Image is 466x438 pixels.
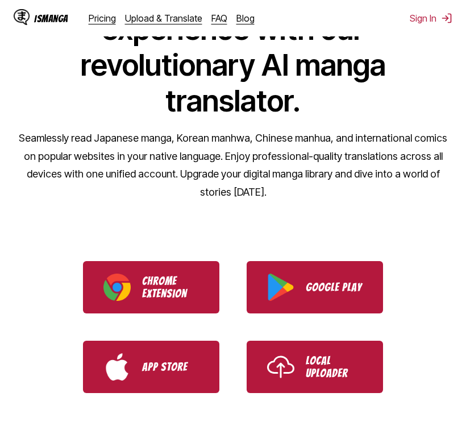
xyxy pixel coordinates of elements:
a: IsManga LogoIsManga [14,9,89,27]
a: Download IsManga from Google Play [247,261,383,313]
p: Seamlessly read Japanese manga, Korean manhwa, Chinese manhua, and international comics on popula... [14,129,452,201]
img: IsManga Logo [14,9,30,25]
img: Google Play logo [267,274,294,301]
div: IsManga [34,13,68,24]
img: Chrome logo [103,274,131,301]
button: Sign In [410,13,452,24]
p: Chrome Extension [142,275,199,300]
img: Upload icon [267,353,294,381]
a: Blog [236,13,255,24]
p: Google Play [306,281,363,294]
a: Pricing [89,13,116,24]
a: Upload & Translate [125,13,202,24]
p: Local Uploader [306,354,363,379]
a: Download IsManga from App Store [83,341,219,393]
img: Sign out [441,13,452,24]
img: App Store logo [103,353,131,381]
p: App Store [142,361,199,373]
a: Use IsManga Local Uploader [247,341,383,393]
a: Download IsManga Chrome Extension [83,261,219,313]
a: FAQ [211,13,227,24]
